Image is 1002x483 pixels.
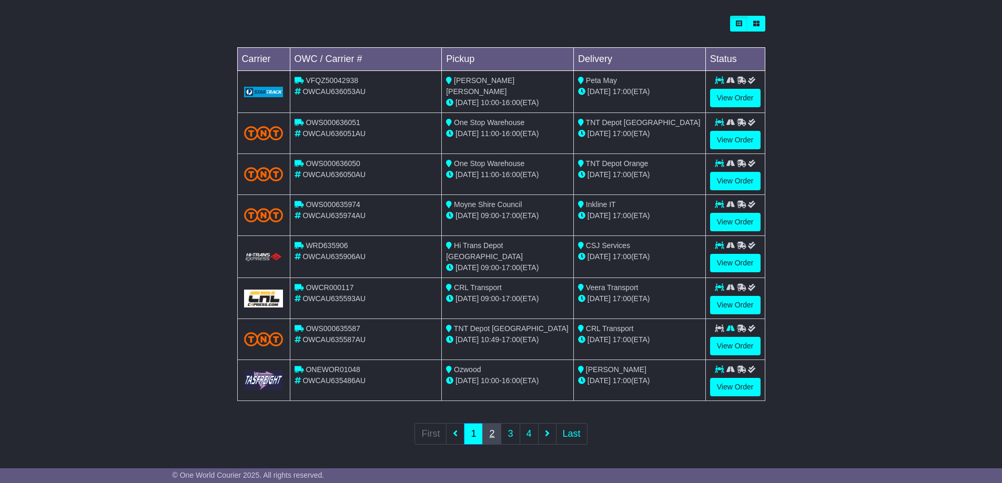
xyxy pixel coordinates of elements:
[502,129,520,138] span: 16:00
[502,170,520,179] span: 16:00
[588,129,611,138] span: [DATE]
[446,128,569,139] div: - (ETA)
[588,376,611,385] span: [DATE]
[578,169,701,180] div: (ETA)
[578,375,701,386] div: (ETA)
[613,129,631,138] span: 17:00
[446,97,569,108] div: - (ETA)
[306,241,348,250] span: WRD635906
[613,170,631,179] span: 17:00
[573,48,705,71] td: Delivery
[456,170,479,179] span: [DATE]
[613,294,631,303] span: 17:00
[578,334,701,345] div: (ETA)
[456,263,479,272] span: [DATE]
[613,252,631,261] span: 17:00
[710,378,761,396] a: View Order
[588,335,611,344] span: [DATE]
[454,283,502,292] span: CRL Transport
[613,211,631,220] span: 17:00
[244,87,284,97] img: GetCarrierServiceLogo
[454,159,524,168] span: One Stop Warehouse
[446,262,569,273] div: - (ETA)
[588,87,611,96] span: [DATE]
[710,296,761,314] a: View Order
[502,294,520,303] span: 17:00
[454,324,569,333] span: TNT Depot [GEOGRAPHIC_DATA]
[502,376,520,385] span: 16:00
[306,76,358,85] span: VFQZ50042938
[446,210,569,221] div: - (ETA)
[481,376,499,385] span: 10:00
[588,252,611,261] span: [DATE]
[446,241,523,261] span: Hi Trans Depot [GEOGRAPHIC_DATA]
[302,294,366,303] span: OWCAU635593AU
[481,98,499,107] span: 10:00
[578,128,701,139] div: (ETA)
[302,87,366,96] span: OWCAU636053AU
[705,48,765,71] td: Status
[306,283,353,292] span: OWCR000117
[481,263,499,272] span: 09:00
[481,335,499,344] span: 10:49
[502,335,520,344] span: 17:00
[586,241,630,250] span: CSJ Services
[302,170,366,179] span: OWCAU636050AU
[244,370,284,390] img: GetCarrierServiceLogo
[244,167,284,181] img: TNT_Domestic.png
[502,263,520,272] span: 17:00
[586,76,617,85] span: Peta May
[446,375,569,386] div: - (ETA)
[578,293,701,304] div: (ETA)
[578,210,701,221] div: (ETA)
[306,159,360,168] span: OWS000636050
[244,290,284,307] img: GetCarrierServiceLogo
[446,169,569,180] div: - (ETA)
[302,376,366,385] span: OWCAU635486AU
[578,86,701,97] div: (ETA)
[456,129,479,138] span: [DATE]
[446,293,569,304] div: - (ETA)
[710,172,761,190] a: View Order
[244,252,284,262] img: HiTrans.png
[586,283,639,292] span: Veera Transport
[710,89,761,107] a: View Order
[244,332,284,346] img: TNT_Domestic.png
[306,118,360,127] span: OWS000636051
[456,335,479,344] span: [DATE]
[481,129,499,138] span: 11:00
[710,254,761,272] a: View Order
[454,200,522,209] span: Moyne Shire Council
[613,335,631,344] span: 17:00
[446,76,514,96] span: [PERSON_NAME] [PERSON_NAME]
[482,423,501,445] a: 2
[237,48,290,71] td: Carrier
[520,423,539,445] a: 4
[454,365,481,374] span: Ozwood
[710,131,761,149] a: View Order
[456,98,479,107] span: [DATE]
[501,423,520,445] a: 3
[556,423,588,445] a: Last
[454,118,524,127] span: One Stop Warehouse
[456,211,479,220] span: [DATE]
[456,376,479,385] span: [DATE]
[502,98,520,107] span: 16:00
[588,170,611,179] span: [DATE]
[481,211,499,220] span: 09:00
[586,365,646,374] span: [PERSON_NAME]
[588,294,611,303] span: [DATE]
[302,252,366,261] span: OWCAU635906AU
[302,211,366,220] span: OWCAU635974AU
[306,324,360,333] span: OWS000635587
[456,294,479,303] span: [DATE]
[306,365,360,374] span: ONEWOR01048
[710,213,761,231] a: View Order
[442,48,574,71] td: Pickup
[244,126,284,140] img: TNT_Domestic.png
[588,211,611,220] span: [DATE]
[613,87,631,96] span: 17:00
[290,48,442,71] td: OWC / Carrier #
[586,159,649,168] span: TNT Depot Orange
[578,251,701,262] div: (ETA)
